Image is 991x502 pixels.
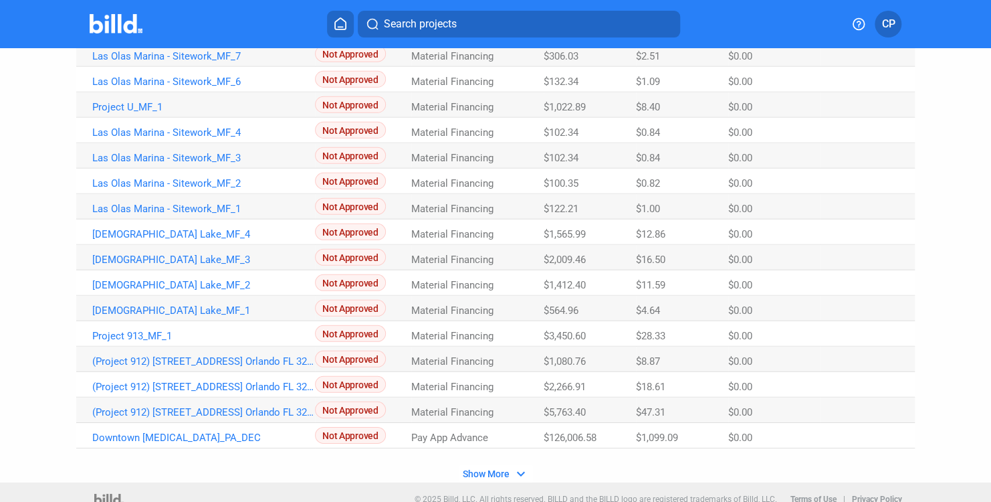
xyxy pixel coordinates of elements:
[411,355,493,367] span: Material Financing
[728,76,752,88] span: $0.00
[315,71,385,88] span: Not Approved
[544,50,578,62] span: $306.03
[544,203,578,215] span: $122.21
[315,376,385,393] span: Not Approved
[636,406,665,418] span: $47.31
[92,355,315,367] a: (Project 912) [STREET_ADDRESS] Orlando FL 32819_MF_4
[315,122,385,139] span: Not Approved
[92,305,315,317] a: [DEMOGRAPHIC_DATA] Lake_MF_1
[544,76,578,88] span: $132.34
[728,305,752,317] span: $0.00
[459,465,533,483] button: Show More
[728,152,752,164] span: $0.00
[728,355,752,367] span: $0.00
[544,305,578,317] span: $564.96
[544,127,578,139] span: $102.34
[636,432,678,444] span: $1,099.09
[411,381,493,393] span: Material Financing
[92,432,315,444] a: Downtown [MEDICAL_DATA]_PA_DEC
[728,406,752,418] span: $0.00
[544,381,586,393] span: $2,266.91
[411,203,493,215] span: Material Financing
[728,203,752,215] span: $0.00
[411,406,493,418] span: Material Financing
[544,279,586,291] span: $1,412.40
[383,16,456,32] span: Search projects
[411,76,493,88] span: Material Financing
[92,381,315,393] a: (Project 912) [STREET_ADDRESS] Orlando FL 32819_MF_3
[544,355,586,367] span: $1,080.76
[544,432,596,444] span: $126,006.58
[728,254,752,266] span: $0.00
[92,177,315,189] a: Las Olas Marina - Sitework_MF_2
[315,173,385,189] span: Not Approved
[544,406,586,418] span: $5,763.40
[728,228,752,240] span: $0.00
[92,127,315,139] a: Las Olas Marina - Sitework_MF_4
[636,152,660,164] span: $0.84
[636,177,660,189] span: $0.82
[544,330,586,342] span: $3,450.60
[636,355,660,367] span: $8.87
[875,11,901,37] button: CP
[728,279,752,291] span: $0.00
[728,101,752,113] span: $0.00
[358,11,680,37] button: Search projects
[315,198,385,215] span: Not Approved
[315,402,385,418] span: Not Approved
[92,101,315,113] a: Project U_MF_1
[315,46,385,62] span: Not Approved
[315,147,385,164] span: Not Approved
[92,76,315,88] a: Las Olas Marina - Sitework_MF_6
[636,127,660,139] span: $0.84
[411,279,493,291] span: Material Financing
[315,224,385,240] span: Not Approved
[636,279,665,291] span: $11.59
[728,177,752,189] span: $0.00
[315,351,385,367] span: Not Approved
[881,16,895,32] span: CP
[728,432,752,444] span: $0.00
[315,427,385,444] span: Not Approved
[728,50,752,62] span: $0.00
[636,76,660,88] span: $1.09
[636,381,665,393] span: $18.61
[92,279,315,291] a: [DEMOGRAPHIC_DATA] Lake_MF_2
[411,127,493,139] span: Material Financing
[92,203,315,215] a: Las Olas Marina - Sitework_MF_1
[411,50,493,62] span: Material Financing
[728,381,752,393] span: $0.00
[636,203,660,215] span: $1.00
[544,254,586,266] span: $2,009.46
[544,177,578,189] span: $100.35
[315,96,385,113] span: Not Approved
[315,274,385,291] span: Not Approved
[544,101,586,113] span: $1,022.89
[92,50,315,62] a: Las Olas Marina - Sitework_MF_7
[636,330,665,342] span: $28.33
[463,469,510,479] span: Show More
[544,152,578,164] span: $102.34
[411,432,488,444] span: Pay App Advance
[636,254,665,266] span: $16.50
[636,101,660,113] span: $8.40
[544,228,586,240] span: $1,565.99
[315,300,385,317] span: Not Approved
[90,14,142,33] img: Billd Company Logo
[411,152,493,164] span: Material Financing
[636,228,665,240] span: $12.86
[636,50,660,62] span: $2.51
[411,228,493,240] span: Material Financing
[411,101,493,113] span: Material Financing
[728,330,752,342] span: $0.00
[92,254,315,266] a: [DEMOGRAPHIC_DATA] Lake_MF_3
[315,249,385,266] span: Not Approved
[92,152,315,164] a: Las Olas Marina - Sitework_MF_3
[513,466,529,482] mat-icon: expand_more
[411,305,493,317] span: Material Financing
[92,406,315,418] a: (Project 912) [STREET_ADDRESS] Orlando FL 32819_MF_2
[636,305,660,317] span: $4.64
[411,254,493,266] span: Material Financing
[92,330,315,342] a: Project 913_MF_1
[728,127,752,139] span: $0.00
